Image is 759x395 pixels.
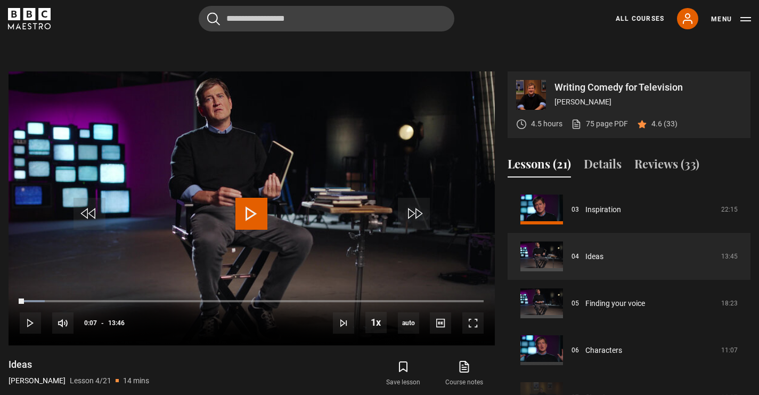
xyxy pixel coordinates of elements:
[554,83,742,92] p: Writing Comedy for Television
[398,312,419,334] div: Current quality: 720p
[711,14,751,25] button: Toggle navigation
[9,375,66,386] p: [PERSON_NAME]
[20,312,41,334] button: Play
[365,312,387,333] button: Playback Rate
[585,251,603,262] a: Ideas
[9,71,495,345] video-js: Video Player
[651,118,678,130] p: 4.6 (33)
[585,345,622,356] a: Characters
[20,300,484,302] div: Progress Bar
[584,155,622,178] button: Details
[108,313,125,333] span: 13:46
[554,96,742,108] p: [PERSON_NAME]
[333,312,354,334] button: Next Lesson
[616,14,664,23] a: All Courses
[52,312,74,334] button: Mute
[508,155,571,178] button: Lessons (21)
[70,375,111,386] p: Lesson 4/21
[571,118,628,130] a: 75 page PDF
[199,6,454,31] input: Search
[531,118,562,130] p: 4.5 hours
[430,312,451,334] button: Captions
[207,12,220,26] button: Submit the search query
[398,312,419,334] span: auto
[123,375,149,386] p: 14 mins
[373,358,434,389] button: Save lesson
[585,204,621,215] a: Inspiration
[462,312,484,334] button: Fullscreen
[585,298,645,309] a: Finding your voice
[9,358,149,371] h1: Ideas
[101,319,104,327] span: -
[84,313,97,333] span: 0:07
[434,358,495,389] a: Course notes
[8,8,51,29] svg: BBC Maestro
[634,155,699,178] button: Reviews (33)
